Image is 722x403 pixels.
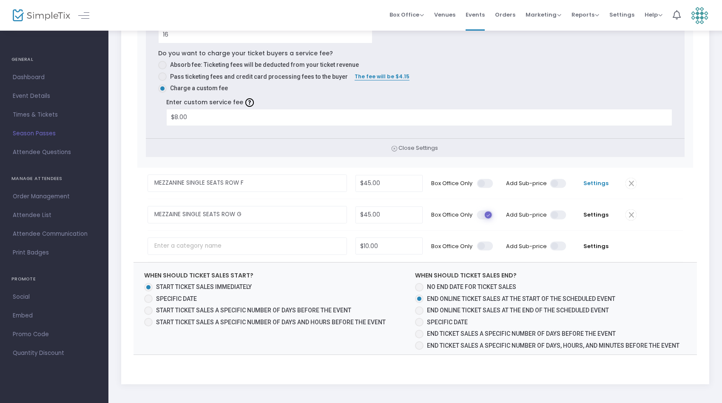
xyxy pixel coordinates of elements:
input: Fee [167,109,672,126]
span: Venues [434,4,455,26]
span: End online ticket sales at the start of the scheduled event [427,295,615,302]
span: No end date for ticket sales [427,283,516,290]
span: Start ticket sales a specific number of days before the event [156,307,351,314]
span: Promo Code [13,329,96,340]
span: Embed [13,310,96,321]
span: Settings [575,211,617,219]
h4: GENERAL [11,51,97,68]
label: When should ticket sales start? [144,271,253,280]
span: End ticket sales a specific number of days before the event [427,330,616,337]
input: Enter a category name [148,206,347,223]
span: Attendee Questions [13,147,96,158]
span: Attendee Communication [13,229,96,240]
h4: PROMOTE [11,271,97,288]
input: Enter a category name [148,174,347,192]
span: Marketing [526,11,561,19]
span: Attendee List [13,210,96,221]
label: When should ticket sales end? [415,271,517,280]
span: Start ticket sales a specific number of days and hours before the event [156,319,386,326]
span: End online ticket sales at the end of the scheduled event [427,307,609,314]
span: Dashboard [13,72,96,83]
span: Settings [609,4,634,26]
img: question-mark [245,98,254,107]
span: Specific Date [156,295,197,302]
input: Price [356,175,422,191]
label: Do you want to charge your ticket buyers a service fee? [158,49,333,58]
span: Box Office [389,11,424,19]
span: End ticket sales a specific number of days, hours, and minutes before the event [427,342,679,349]
span: Help [645,11,662,19]
span: Absorb fee: Ticketing fees will be deducted from your ticket revenue [170,61,359,68]
span: Social [13,292,96,303]
span: Quantity Discount [13,348,96,359]
span: Reports [571,11,599,19]
span: Times & Tickets [13,109,96,120]
span: Specific Date [427,319,468,326]
input: Price [356,207,422,223]
span: Settings [575,242,617,251]
span: The fee will be $4.15 [355,73,409,80]
label: Enter custom service fee [166,96,256,109]
span: Season Passes [13,128,96,139]
span: Settings [575,179,617,188]
span: Print Badges [13,247,96,258]
span: Events [466,4,485,26]
span: Event Details [13,91,96,102]
input: Price [356,238,422,254]
input: Enter a category name [148,237,347,255]
span: Charge a custom fee [167,84,228,93]
span: Start ticket sales immediately [156,283,252,290]
h4: MANAGE ATTENDEES [11,170,97,187]
span: Pass ticketing fees and credit card processing fees to the buyer [167,72,348,81]
span: Orders [495,4,515,26]
span: Close Settings [146,139,684,157]
span: Order Management [13,191,96,202]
